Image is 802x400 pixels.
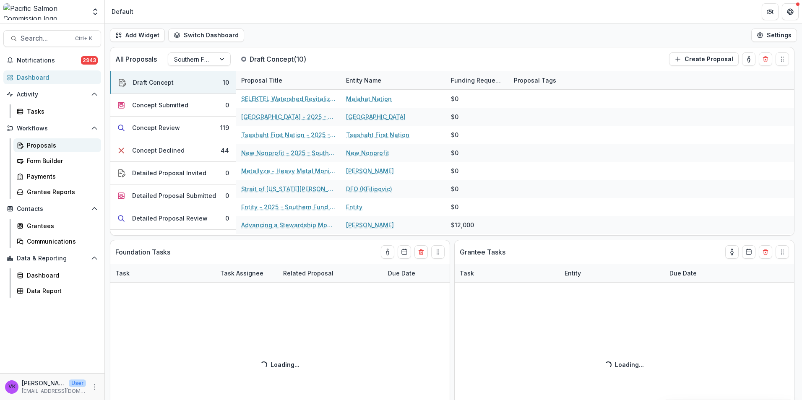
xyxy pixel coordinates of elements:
div: Grantee Reports [27,187,94,196]
div: Detailed Proposal Invited [132,169,206,177]
a: Dashboard [3,70,101,84]
a: New Nonprofit - 2025 - Southern Fund Concept Application Form 2026 [241,148,336,157]
img: Pacific Salmon Commission logo [3,3,86,20]
div: Concept Submitted [132,101,188,109]
a: [GEOGRAPHIC_DATA] - 2025 - Southern Fund Concept Application Form 2026 [241,112,336,121]
span: Workflows [17,125,88,132]
button: Drag [776,52,789,66]
button: Delete card [414,245,428,259]
div: Concept Declined [132,146,185,155]
div: Ctrl + K [73,34,94,43]
div: Entity Name [341,76,386,85]
div: 0 [225,169,229,177]
a: Communications [13,234,101,248]
a: Strait of [US_STATE][PERSON_NAME] Coho Assessment [241,184,336,193]
div: 0 [225,191,229,200]
button: Notifications2943 [3,54,101,67]
button: Detailed Proposal Submitted0 [110,184,236,207]
button: Get Help [782,3,799,20]
p: [PERSON_NAME] [22,379,65,387]
button: Detailed Proposal Review0 [110,207,236,230]
button: Open Workflows [3,122,101,135]
a: Grantee Reports [13,185,101,199]
button: Concept Review119 [110,117,236,139]
a: Entity - 2025 - Southern Fund Concept Application Form 2026 [241,203,336,211]
div: Detailed Proposal Submitted [132,191,216,200]
button: Draft Concept10 [110,71,236,94]
p: [EMAIL_ADDRESS][DOMAIN_NAME] [22,387,86,395]
button: Open Activity [3,88,101,101]
a: DFO (KFilipovic) [346,184,392,193]
div: Tasks [27,107,94,116]
div: Proposal Tags [509,71,614,89]
div: $0 [451,166,458,175]
button: Delete card [759,52,772,66]
nav: breadcrumb [108,5,137,18]
button: Calendar [742,245,755,259]
div: $0 [451,148,458,157]
div: Victor Keong [8,384,16,390]
button: Open Contacts [3,202,101,216]
div: $0 [451,130,458,139]
div: Draft Concept [133,78,174,87]
div: Detailed Proposal Review [132,214,208,223]
span: Contacts [17,205,88,213]
div: Funding Requested [446,71,509,89]
div: Concept Review [132,123,180,132]
div: Funding Requested [446,76,509,85]
p: Grantee Tasks [460,247,505,257]
button: Switch Dashboard [168,29,244,42]
div: $0 [451,112,458,121]
a: Metallyze - Heavy Metal Monitoring [241,166,336,175]
button: Drag [431,245,445,259]
p: Foundation Tasks [115,247,170,257]
div: Default [112,7,133,16]
button: Calendar [398,245,411,259]
span: Activity [17,91,88,98]
button: Search... [3,30,101,47]
div: $0 [451,203,458,211]
button: Drag [776,245,789,259]
button: Detailed Proposal Invited0 [110,162,236,184]
a: [PERSON_NAME] [346,166,394,175]
div: Entity Name [341,71,446,89]
div: Dashboard [17,73,94,82]
a: Form Builder [13,154,101,168]
div: Dashboard [27,271,94,280]
button: Settings [751,29,797,42]
button: Concept Declined44 [110,139,236,162]
div: Payments [27,172,94,181]
a: [PERSON_NAME] [346,221,394,229]
button: Open Data & Reporting [3,252,101,265]
a: Data Report [13,284,101,298]
div: Proposal Tags [509,76,561,85]
span: Data & Reporting [17,255,88,262]
button: Open entity switcher [89,3,101,20]
span: Search... [21,34,70,42]
button: toggle-assigned-to-me [381,245,394,259]
button: Delete card [759,245,772,259]
button: Add Widget [110,29,165,42]
div: Form Builder [27,156,94,165]
button: Partners [762,3,779,20]
div: Grantees [27,221,94,230]
p: Draft Concept ( 10 ) [250,54,312,64]
a: Entity [346,203,362,211]
div: 0 [225,214,229,223]
div: $0 [451,184,458,193]
a: SELEKTEL Watershed Revitalization [241,94,336,103]
div: Proposal Title [236,71,341,89]
button: Create Proposal [669,52,739,66]
button: Concept Submitted0 [110,94,236,117]
a: Payments [13,169,101,183]
a: Grantees [13,219,101,233]
a: Dashboard [13,268,101,282]
a: New Nonprofit [346,148,389,157]
button: toggle-assigned-to-me [742,52,755,66]
div: $12,000 [451,221,474,229]
a: Tseshaht First Nation - 2025 - Southern Fund Concept Application Form 2026 [241,130,336,139]
div: 0 [225,101,229,109]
